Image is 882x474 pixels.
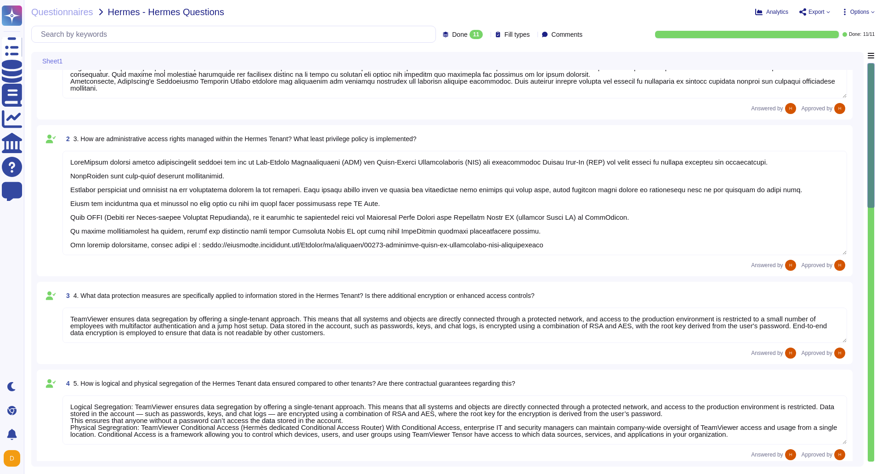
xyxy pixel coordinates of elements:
[73,292,535,299] span: 4. What data protection measures are specifically applied to information stored in the Hermes Ten...
[751,452,783,457] span: Answered by
[2,448,27,468] button: user
[108,7,224,17] span: Hermes - Hermes Questions
[31,7,93,17] span: Questionnaires
[863,32,875,37] span: 11 / 11
[785,103,796,114] img: user
[834,103,845,114] img: user
[834,348,845,359] img: user
[62,136,70,142] span: 2
[469,30,483,39] div: 11
[785,348,796,359] img: user
[36,26,435,42] input: Search by keywords
[452,31,467,38] span: Done
[849,32,861,37] span: Done:
[785,260,796,271] img: user
[42,58,62,64] span: Sheet1
[551,31,582,38] span: Comments
[802,106,832,111] span: Approved by
[766,9,788,15] span: Analytics
[73,380,515,387] span: 5. How is logical and physical segregation of the Hermes Tenant data ensured compared to other te...
[785,449,796,460] img: user
[62,151,847,255] textarea: LoreMipsum dolorsi ametco adipiscingelit seddoei tem inc ut Lab-Etdolo Magnaaliquaeni (ADM) ven Q...
[834,449,845,460] img: user
[73,135,417,143] span: 3. How are administrative access rights managed within the Hermes Tenant? What least privilege po...
[62,380,70,387] span: 4
[802,452,832,457] span: Approved by
[802,350,832,356] span: Approved by
[62,308,847,343] textarea: TeamViewer ensures data segregation by offering a single-tenant approach. This means that all sys...
[4,450,20,467] img: user
[802,263,832,268] span: Approved by
[834,260,845,271] img: user
[751,106,783,111] span: Answered by
[850,9,869,15] span: Options
[808,9,825,15] span: Export
[755,8,788,16] button: Analytics
[751,350,783,356] span: Answered by
[62,292,70,299] span: 3
[62,395,847,445] textarea: Logical Segregation: TeamViewer ensures data segregation by offering a single-tenant approach. Th...
[504,31,530,38] span: Fill types
[751,263,783,268] span: Answered by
